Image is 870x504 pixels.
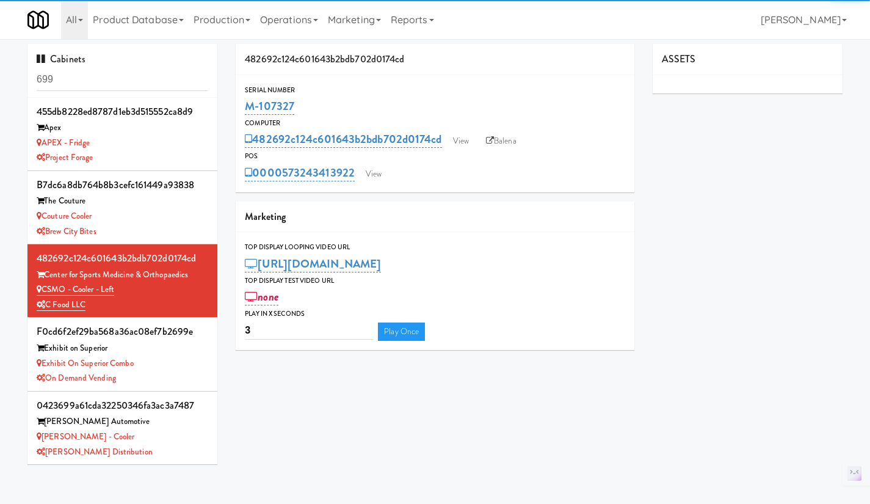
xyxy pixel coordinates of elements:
[245,84,625,97] div: Serial Number
[37,299,85,311] a: C Food LLC
[27,318,217,391] li: f0cd6f2ef29ba568a36ac08ef7b2699eExhibit on Superior Exhibit on Superior ComboOn Demand Vending
[360,165,388,183] a: View
[37,268,208,283] div: Center for Sports Medicine & Orthopaedics
[27,244,217,318] li: 482692c124c601643b2bdb702d0174cdCenter for Sports Medicine & Orthopaedics CSMO - Cooler - LeftC F...
[447,132,475,150] a: View
[37,103,208,121] div: 455db8228ed8787d1eb3d515552ca8d9
[378,323,425,341] a: Play Once
[245,241,625,254] div: Top Display Looping Video Url
[245,164,355,181] a: 0000573243413922
[245,98,294,115] a: M-107327
[37,341,208,356] div: Exhibit on Superior
[480,132,523,150] a: Balena
[37,283,114,296] a: CSMO - Cooler - Left
[245,275,625,287] div: Top Display Test Video Url
[245,210,286,224] span: Marketing
[27,171,217,244] li: b7dc6a8db764b8b3cefc161449a93838The Couture Couture CoolerBrew City Bites
[236,44,634,75] div: 482692c124c601643b2bdb702d0174cd
[37,414,208,429] div: [PERSON_NAME] Automotive
[37,210,92,222] a: Couture Cooler
[37,323,208,341] div: f0cd6f2ef29ba568a36ac08ef7b2699e
[37,446,153,458] a: [PERSON_NAME] Distribution
[245,288,278,305] a: none
[245,117,625,130] div: Computer
[245,255,381,272] a: [URL][DOMAIN_NAME]
[37,120,208,136] div: Apex
[37,225,96,237] a: Brew City Bites
[37,68,208,91] input: Search cabinets
[37,357,134,369] a: Exhibit on Superior Combo
[37,52,85,66] span: Cabinets
[37,152,93,163] a: Project Forage
[27,9,49,31] img: Micromart
[37,372,116,384] a: On Demand Vending
[37,396,208,415] div: 0423699a61cda32250346fa3ac3a7487
[37,249,208,268] div: 482692c124c601643b2bdb702d0174cd
[245,308,625,320] div: Play in X seconds
[37,176,208,194] div: b7dc6a8db764b8b3cefc161449a93838
[662,52,696,66] span: ASSETS
[27,98,217,171] li: 455db8228ed8787d1eb3d515552ca8d9Apex APEX - FridgeProject Forage
[37,194,208,209] div: The Couture
[27,392,217,465] li: 0423699a61cda32250346fa3ac3a7487[PERSON_NAME] Automotive [PERSON_NAME] - Cooler[PERSON_NAME] Dist...
[245,150,625,163] div: POS
[245,131,441,148] a: 482692c124c601643b2bdb702d0174cd
[37,431,134,442] a: [PERSON_NAME] - Cooler
[37,137,90,148] a: APEX - Fridge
